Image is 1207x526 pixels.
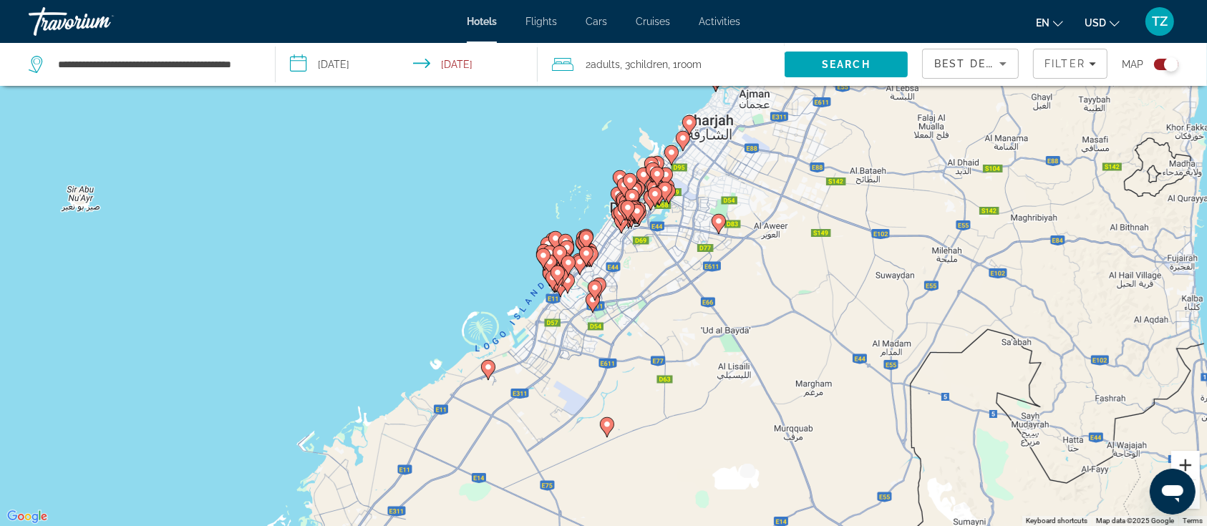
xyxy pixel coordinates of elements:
button: Toggle map [1143,58,1178,71]
span: en [1036,17,1050,29]
button: Zoom in [1171,451,1200,479]
a: Hotels [467,16,497,27]
button: Travelers: 2 adults, 3 children [538,43,785,86]
a: Flights [525,16,557,27]
button: Select check in and out date [276,43,537,86]
span: , 1 [669,54,702,74]
button: Change language [1036,12,1063,33]
span: Map [1122,54,1143,74]
button: User Menu [1141,6,1178,36]
span: Map data ©2025 Google [1096,517,1174,525]
a: Terms (opens in new tab) [1183,517,1203,525]
mat-select: Sort by [934,55,1007,72]
span: Filter [1044,58,1085,69]
iframe: Button to launch messaging window [1150,469,1196,515]
button: Change currency [1085,12,1120,33]
span: Room [678,59,702,70]
span: 2 [586,54,621,74]
button: Search [785,52,908,77]
span: , 3 [621,54,669,74]
img: Google [4,507,51,526]
a: Activities [699,16,740,27]
span: Best Deals [934,58,1009,69]
span: Children [631,59,669,70]
input: Search hotel destination [57,54,253,75]
span: Adults [591,59,621,70]
a: Travorium [29,3,172,40]
a: Cars [586,16,607,27]
button: Keyboard shortcuts [1026,516,1087,526]
button: Filters [1033,49,1107,79]
a: Cruises [636,16,670,27]
span: TZ [1152,14,1168,29]
span: USD [1085,17,1106,29]
span: Search [822,59,871,70]
a: Open this area in Google Maps (opens a new window) [4,507,51,526]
